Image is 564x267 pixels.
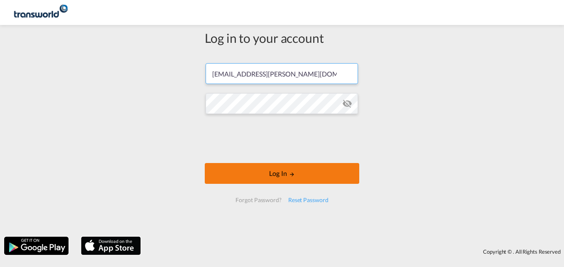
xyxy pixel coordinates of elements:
md-icon: icon-eye-off [342,99,352,109]
div: Forgot Password? [232,193,284,208]
iframe: reCAPTCHA [219,122,345,155]
div: Reset Password [285,193,332,208]
img: 1a84b2306ded11f09c1219774cd0a0fe.png [12,3,69,22]
img: google.png [3,236,69,256]
img: apple.png [80,236,142,256]
div: Copyright © . All Rights Reserved [145,245,564,259]
input: Enter email/phone number [206,63,358,84]
button: LOGIN [205,163,359,184]
div: Log in to your account [205,29,359,47]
